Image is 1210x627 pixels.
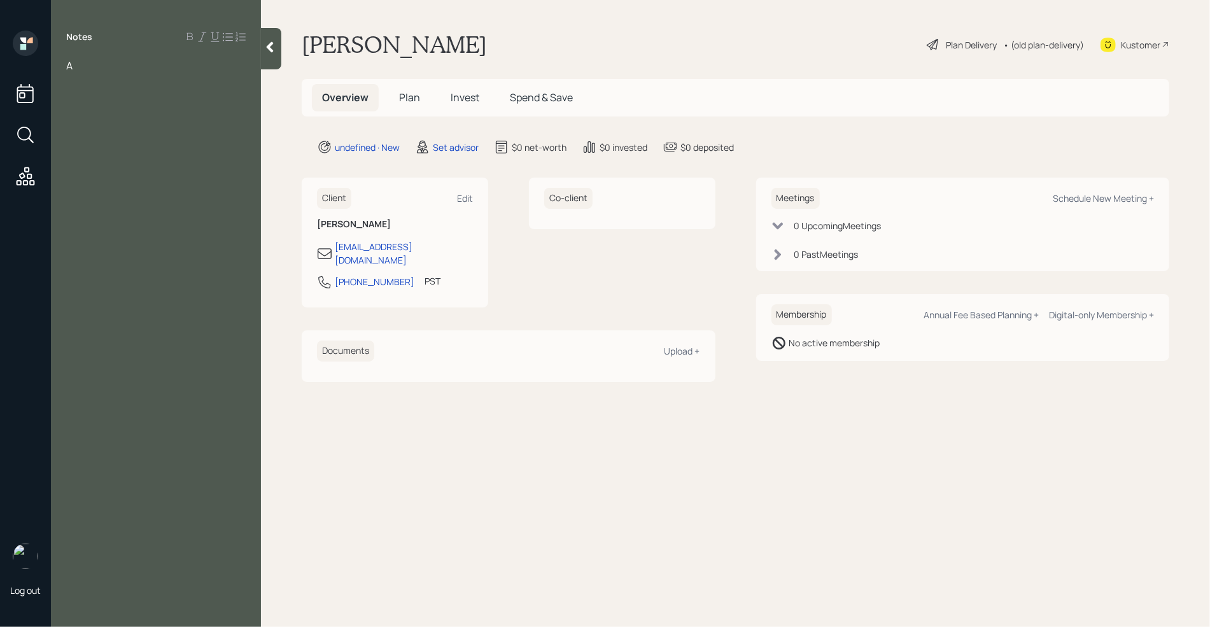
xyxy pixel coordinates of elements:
[512,141,566,154] div: $0 net-worth
[10,584,41,596] div: Log out
[335,240,473,267] div: [EMAIL_ADDRESS][DOMAIN_NAME]
[771,304,832,325] h6: Membership
[302,31,487,59] h1: [PERSON_NAME]
[510,90,573,104] span: Spend & Save
[335,275,414,288] div: [PHONE_NUMBER]
[317,219,473,230] h6: [PERSON_NAME]
[789,336,880,349] div: No active membership
[924,309,1039,321] div: Annual Fee Based Planning +
[794,248,859,261] div: 0 Past Meeting s
[1049,309,1154,321] div: Digital-only Membership +
[335,141,400,154] div: undefined · New
[1053,192,1154,204] div: Schedule New Meeting +
[680,141,734,154] div: $0 deposited
[457,192,473,204] div: Edit
[399,90,420,104] span: Plan
[946,38,997,52] div: Plan Delivery
[1003,38,1084,52] div: • (old plan-delivery)
[451,90,479,104] span: Invest
[544,188,593,209] h6: Co-client
[1121,38,1160,52] div: Kustomer
[433,141,479,154] div: Set advisor
[771,188,820,209] h6: Meetings
[317,188,351,209] h6: Client
[317,341,374,362] h6: Documents
[66,59,73,73] span: A
[13,544,38,569] img: retirable_logo.png
[322,90,369,104] span: Overview
[665,345,700,357] div: Upload +
[600,141,647,154] div: $0 invested
[66,31,92,43] label: Notes
[425,274,440,288] div: PST
[794,219,882,232] div: 0 Upcoming Meeting s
